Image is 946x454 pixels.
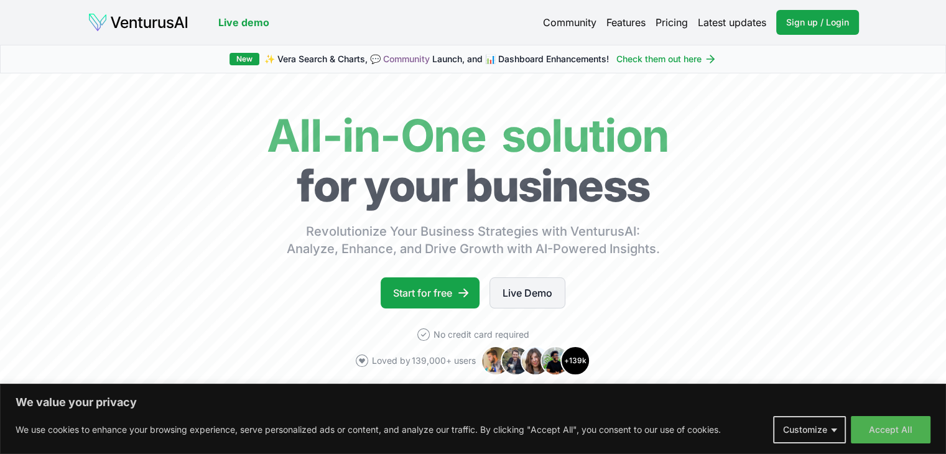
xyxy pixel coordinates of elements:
[786,16,849,29] span: Sign up / Login
[773,416,846,443] button: Customize
[264,53,609,65] span: ✨ Vera Search & Charts, 💬 Launch, and 📊 Dashboard Enhancements!
[16,422,721,437] p: We use cookies to enhance your browsing experience, serve personalized ads or content, and analyz...
[543,15,596,30] a: Community
[656,15,688,30] a: Pricing
[381,277,480,308] a: Start for free
[501,346,531,376] img: Avatar 2
[481,346,511,376] img: Avatar 1
[218,15,269,30] a: Live demo
[383,53,430,64] a: Community
[230,53,259,65] div: New
[616,53,716,65] a: Check them out here
[88,12,188,32] img: logo
[851,416,930,443] button: Accept All
[776,10,859,35] a: Sign up / Login
[540,346,570,376] img: Avatar 4
[698,15,766,30] a: Latest updates
[489,277,565,308] a: Live Demo
[606,15,646,30] a: Features
[16,395,930,410] p: We value your privacy
[521,346,550,376] img: Avatar 3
